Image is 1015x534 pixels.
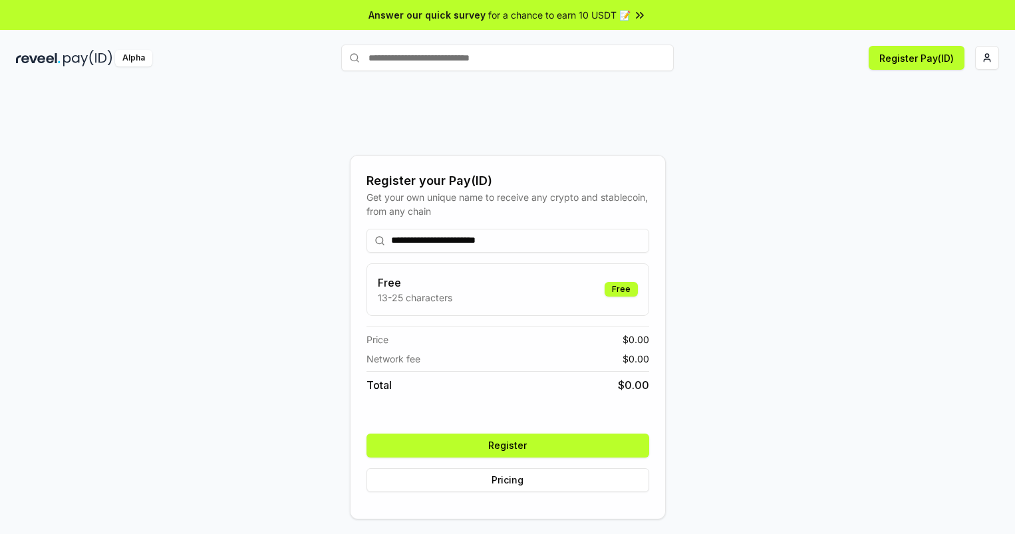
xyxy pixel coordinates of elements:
[366,333,388,346] span: Price
[366,352,420,366] span: Network fee
[63,50,112,67] img: pay_id
[623,352,649,366] span: $ 0.00
[869,46,964,70] button: Register Pay(ID)
[366,468,649,492] button: Pricing
[378,275,452,291] h3: Free
[16,50,61,67] img: reveel_dark
[618,377,649,393] span: $ 0.00
[488,8,631,22] span: for a chance to earn 10 USDT 📝
[605,282,638,297] div: Free
[623,333,649,346] span: $ 0.00
[115,50,152,67] div: Alpha
[366,172,649,190] div: Register your Pay(ID)
[366,190,649,218] div: Get your own unique name to receive any crypto and stablecoin, from any chain
[378,291,452,305] p: 13-25 characters
[366,377,392,393] span: Total
[368,8,486,22] span: Answer our quick survey
[366,434,649,458] button: Register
